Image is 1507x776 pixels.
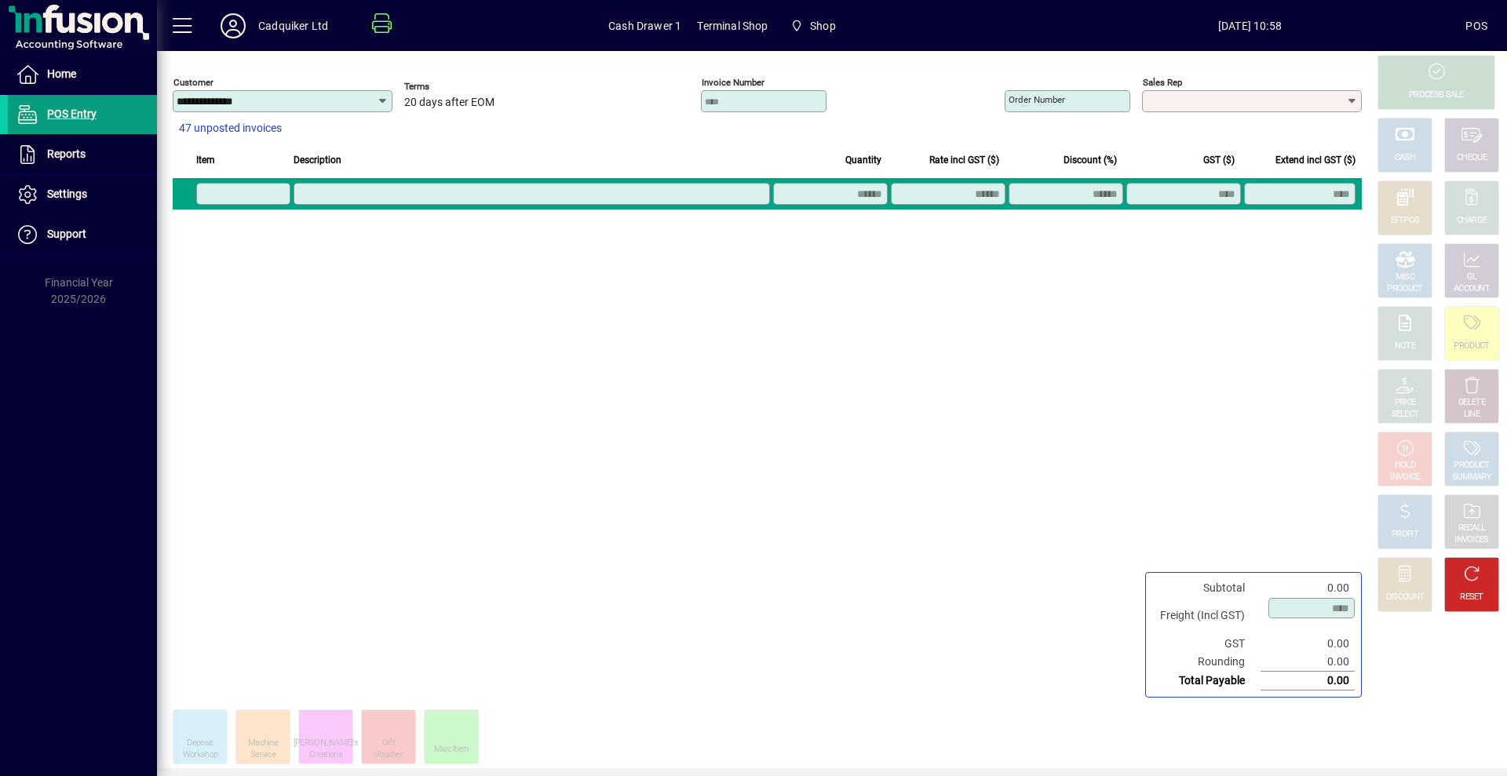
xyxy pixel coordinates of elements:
span: Terminal Shop [697,13,768,38]
div: Voucher [374,749,403,761]
span: Discount (%) [1064,151,1117,169]
span: Shop [810,13,836,38]
span: Support [47,228,86,240]
mat-label: Invoice number [702,77,764,88]
div: CHEQUE [1457,152,1487,164]
a: Home [8,55,157,94]
span: Terms [404,82,498,92]
div: Gift [382,738,395,749]
span: Cash Drawer 1 [608,13,681,38]
span: GST ($) [1203,151,1235,169]
td: GST [1152,635,1261,653]
span: Item [196,151,215,169]
span: [DATE] 10:58 [1034,13,1465,38]
td: Rounding [1152,653,1261,672]
td: Total Payable [1152,672,1261,690]
div: PRICE [1395,397,1416,409]
div: MISC [1396,271,1414,283]
div: HOLD [1395,460,1415,472]
span: Home [47,67,76,80]
span: Rate incl GST ($) [929,151,999,169]
span: Extend incl GST ($) [1275,151,1356,169]
div: PRODUCT [1387,283,1422,295]
mat-label: Order number [1009,94,1065,105]
div: Cadquiker Ltd [258,13,328,38]
td: Subtotal [1152,579,1261,597]
div: DISCOUNT [1386,592,1424,603]
div: CASH [1395,152,1415,164]
a: Settings [8,175,157,214]
div: DELETE [1458,397,1485,409]
div: Workshop [183,749,217,761]
a: Reports [8,135,157,174]
mat-label: Customer [173,77,213,88]
button: 47 unposted invoices [173,115,288,143]
div: PROCESS SALE [1409,89,1464,101]
div: Deposit [187,738,213,749]
span: Shop [784,12,842,40]
div: ACCOUNT [1454,283,1490,295]
div: RESET [1460,592,1483,603]
div: SUMMARY [1452,472,1491,483]
div: Service [250,749,275,761]
span: Reports [47,148,86,160]
div: GL [1467,271,1477,283]
div: Misc Item [434,744,469,756]
td: 0.00 [1261,635,1355,653]
a: Support [8,215,157,254]
div: POS [1465,13,1487,38]
span: 20 days after EOM [404,97,494,109]
td: 0.00 [1261,579,1355,597]
div: CHARGE [1457,215,1487,227]
div: PRODUCT [1454,460,1489,472]
div: NOTE [1395,341,1415,352]
div: Machine [248,738,278,749]
div: LINE [1464,409,1480,421]
td: 0.00 [1261,672,1355,690]
div: PROFIT [1392,529,1418,541]
div: PRODUCT [1454,341,1489,352]
span: Quantity [845,151,881,169]
div: Creations [309,749,342,761]
div: RECALL [1458,523,1486,534]
div: EFTPOS [1391,215,1420,227]
span: Settings [47,188,87,200]
mat-label: Sales rep [1143,77,1182,88]
div: INVOICE [1390,472,1419,483]
span: 47 unposted invoices [179,120,282,137]
div: SELECT [1392,409,1419,421]
div: INVOICES [1454,534,1488,546]
button: Profile [208,12,258,40]
span: POS Entry [47,107,97,120]
td: Freight (Incl GST) [1152,597,1261,635]
span: Description [294,151,341,169]
td: 0.00 [1261,653,1355,672]
div: [PERSON_NAME]'s [294,738,359,749]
